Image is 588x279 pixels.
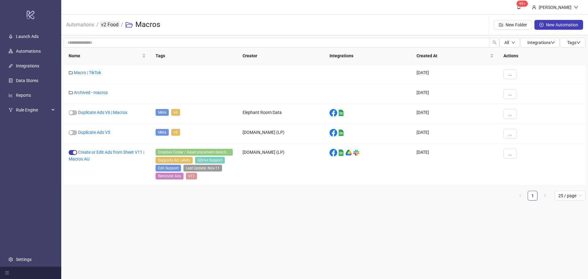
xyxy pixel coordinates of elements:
[515,191,525,201] li: Previous Page
[540,191,550,201] button: right
[517,1,528,7] sup: 1575
[539,23,544,27] span: plus-circle
[16,104,50,116] span: Rule Engine
[16,93,31,98] a: Reports
[555,191,586,201] div: Page Size
[151,47,238,64] th: Tags
[511,41,515,44] span: down
[543,194,547,197] span: right
[156,109,169,116] span: Meta
[492,40,497,45] span: search
[186,173,197,179] span: v11
[9,108,13,112] span: fork
[156,165,181,172] span: Edit Support
[518,194,522,197] span: left
[74,90,108,95] a: Archived - macros
[412,84,499,104] div: [DATE]
[412,144,499,186] div: [DATE]
[508,151,512,156] span: ...
[183,165,222,172] span: Last Update: Nov-11
[574,5,578,9] span: down
[171,129,180,136] span: v5
[412,47,499,64] th: Created At
[325,47,412,64] th: Integrations
[503,89,517,99] button: ...
[517,5,521,9] span: bell
[238,124,325,144] div: [DOMAIN_NAME] (LP)
[74,70,101,75] a: Macro | TikTok
[69,70,73,75] span: folder
[508,131,512,136] span: ...
[100,21,120,28] a: v2 Food
[532,5,536,9] span: user
[520,38,560,47] button: Integrationsdown
[540,191,550,201] li: Next Page
[195,157,225,164] span: GDrive Support
[69,90,73,95] span: folder
[64,47,151,64] th: Name
[16,78,38,83] a: Data Stores
[238,104,325,124] div: Elephant Room Data
[156,157,193,164] span: Supports Ad Labels
[536,4,574,11] div: [PERSON_NAME]
[558,191,582,200] span: 25 / page
[78,110,127,115] a: Duplicate Ads V6 | Macros
[417,52,489,59] span: Created At
[69,52,141,59] span: Name
[508,111,512,116] span: ...
[576,40,581,45] span: down
[503,69,517,79] button: ...
[78,130,110,135] a: Duplicate Ads V5
[515,191,525,201] button: left
[528,191,537,201] li: 1
[503,149,517,159] button: ...
[494,20,532,30] button: New Folder
[504,40,509,45] span: All
[560,38,586,47] button: Tagsdown
[96,15,99,35] li: /
[238,47,325,64] th: Creator
[412,124,499,144] div: [DATE]
[508,72,512,77] span: ...
[503,129,517,139] button: ...
[156,173,183,179] span: Reminder Ads
[16,34,39,39] a: Launch Ads
[534,20,583,30] button: New Automation
[503,109,517,119] button: ...
[508,92,512,96] span: ...
[65,21,95,28] a: Automations
[16,257,32,262] a: Settings
[238,144,325,186] div: [DOMAIN_NAME] (LP)
[412,104,499,124] div: [DATE]
[528,191,537,200] a: 1
[499,38,520,47] button: Alldown
[121,15,123,35] li: /
[567,40,581,45] span: Tags
[546,22,578,27] span: New Automation
[412,64,499,84] div: [DATE]
[156,149,233,156] span: Dropbox Folder / Asset placement detection
[126,21,133,28] span: folder-open
[499,23,503,27] span: folder-add
[527,40,555,45] span: Integrations
[499,47,586,64] th: Actions
[156,129,169,136] span: Meta
[506,22,527,27] span: New Folder
[135,20,160,30] h3: Macros
[16,49,41,54] a: Automations
[171,109,180,116] span: v6
[16,63,39,68] a: Integrations
[5,271,9,275] span: menu-fold
[69,150,144,161] a: Create or Edit Ads from Sheet V11 | Macros AU
[551,40,555,45] span: down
